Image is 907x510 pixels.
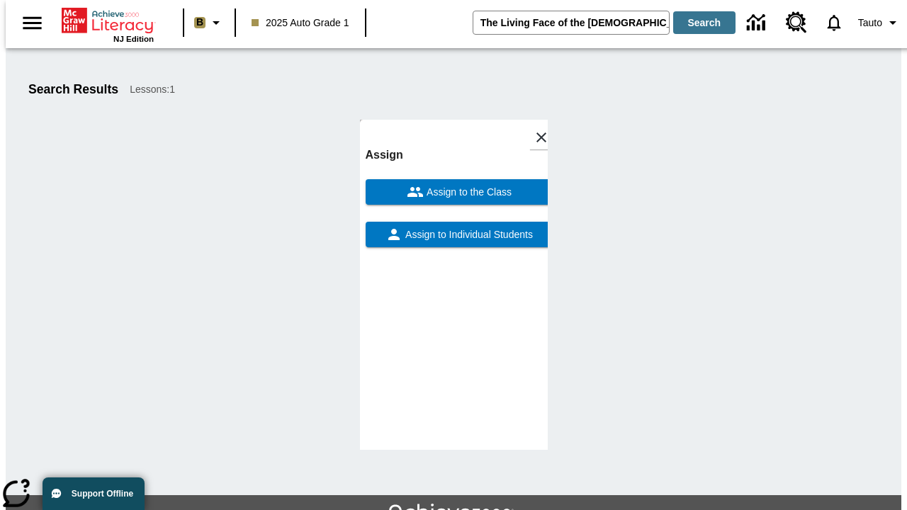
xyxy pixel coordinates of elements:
[11,2,53,44] button: Open side menu
[72,489,133,499] span: Support Offline
[816,4,852,41] a: Notifications
[62,5,154,43] div: Home
[43,477,145,510] button: Support Offline
[673,11,736,34] button: Search
[366,145,553,165] h6: Assign
[424,185,512,200] span: Assign to the Class
[188,10,230,35] button: Boost Class color is light brown. Change class color
[852,10,907,35] button: Profile/Settings
[252,16,349,30] span: 2025 Auto Grade 1
[738,4,777,42] a: Data Center
[473,11,669,34] input: search field
[130,82,175,97] span: Lessons : 1
[366,222,553,247] button: Assign to Individual Students
[858,16,882,30] span: Tauto
[62,6,154,35] a: Home
[777,4,816,42] a: Resource Center, Will open in new tab
[529,125,553,149] button: Close
[360,120,548,450] div: lesson details
[28,82,118,97] h1: Search Results
[196,13,203,31] span: B
[366,179,553,205] button: Assign to the Class
[402,227,533,242] span: Assign to Individual Students
[113,35,154,43] span: NJ Edition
